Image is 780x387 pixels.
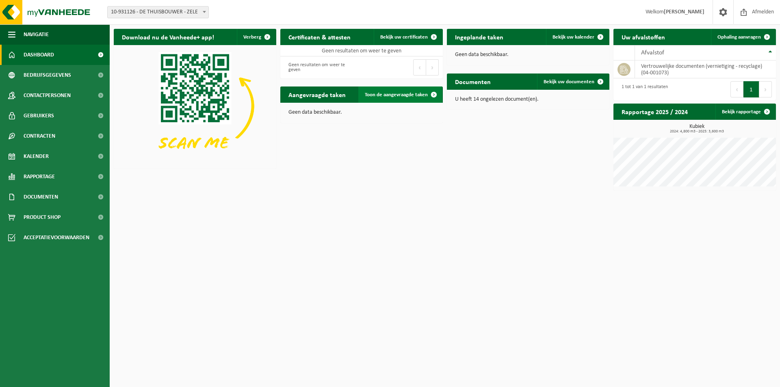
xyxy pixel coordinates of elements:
[537,74,609,90] a: Bekijk uw documenten
[284,58,357,76] div: Geen resultaten om weer te geven
[114,45,276,167] img: Download de VHEPlus App
[641,50,664,56] span: Afvalstof
[24,126,55,146] span: Contracten
[24,207,61,227] span: Product Shop
[114,29,222,45] h2: Download nu de Vanheede+ app!
[365,92,428,97] span: Toon de aangevraagde taken
[280,86,354,102] h2: Aangevraagde taken
[24,227,89,248] span: Acceptatievoorwaarden
[455,52,601,58] p: Geen data beschikbaar.
[108,6,208,18] span: 10-931126 - DE THUISBOUWER - ZELE
[107,6,209,18] span: 10-931126 - DE THUISBOUWER - ZELE
[358,86,442,103] a: Toon de aangevraagde taken
[544,79,594,84] span: Bekijk uw documenten
[280,45,443,56] td: Geen resultaten om weer te geven
[380,35,428,40] span: Bekijk uw certificaten
[447,29,511,45] h2: Ingeplande taken
[730,81,743,97] button: Previous
[617,124,776,134] h3: Kubiek
[759,81,772,97] button: Next
[552,35,594,40] span: Bekijk uw kalender
[374,29,442,45] a: Bekijk uw certificaten
[24,65,71,85] span: Bedrijfsgegevens
[613,29,673,45] h2: Uw afvalstoffen
[243,35,261,40] span: Verberg
[635,61,776,78] td: vertrouwelijke documenten (vernietiging - recyclage) (04-001073)
[288,110,435,115] p: Geen data beschikbaar.
[24,24,49,45] span: Navigatie
[24,45,54,65] span: Dashboard
[664,9,704,15] strong: [PERSON_NAME]
[24,106,54,126] span: Gebruikers
[546,29,609,45] a: Bekijk uw kalender
[237,29,275,45] button: Verberg
[24,146,49,166] span: Kalender
[617,130,776,134] span: 2024: 4,800 m3 - 2025: 3,600 m3
[447,74,499,89] h2: Documenten
[613,104,696,119] h2: Rapportage 2025 / 2024
[717,35,761,40] span: Ophaling aanvragen
[617,80,668,98] div: 1 tot 1 van 1 resultaten
[455,97,601,102] p: U heeft 14 ongelezen document(en).
[24,187,58,207] span: Documenten
[743,81,759,97] button: 1
[280,29,359,45] h2: Certificaten & attesten
[715,104,775,120] a: Bekijk rapportage
[426,59,439,76] button: Next
[711,29,775,45] a: Ophaling aanvragen
[24,166,55,187] span: Rapportage
[413,59,426,76] button: Previous
[24,85,71,106] span: Contactpersonen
